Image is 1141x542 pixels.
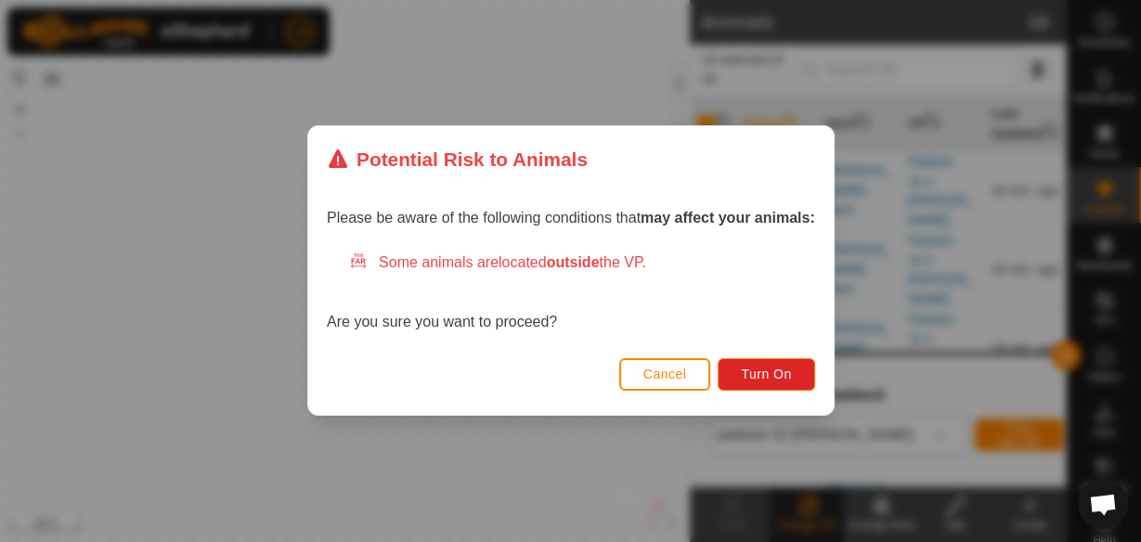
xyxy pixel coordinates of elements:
div: Potential Risk to Animals [327,145,588,174]
button: Turn On [718,358,814,391]
div: Are you sure you want to proceed? [327,252,815,334]
strong: may affect your animals: [641,211,815,226]
div: Some animals are [349,252,815,275]
span: Please be aware of the following conditions that [327,211,815,226]
strong: outside [546,255,599,271]
span: located the VP. [499,255,646,271]
a: Open chat [1078,479,1128,529]
span: Turn On [741,368,791,382]
span: Cancel [642,368,686,382]
button: Cancel [618,358,710,391]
